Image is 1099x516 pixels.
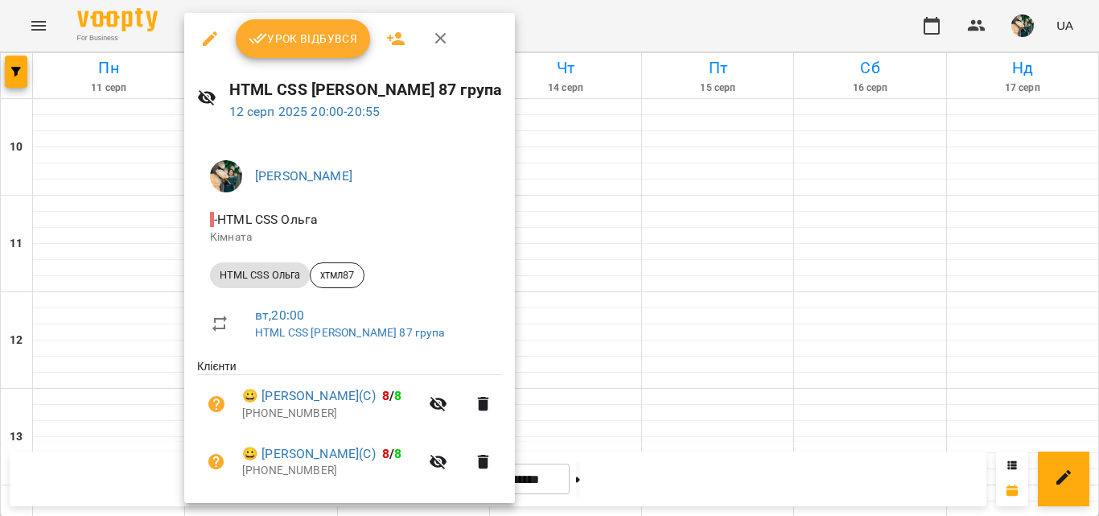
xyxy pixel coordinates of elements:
[210,229,489,246] p: Кімната
[255,308,304,323] a: вт , 20:00
[382,388,401,403] b: /
[255,168,352,184] a: [PERSON_NAME]
[242,463,419,479] p: [PHONE_NUMBER]
[310,262,364,288] div: хтмл87
[197,443,236,481] button: Візит ще не сплачено. Додати оплату?
[197,385,236,423] button: Візит ще не сплачено. Додати оплату?
[229,104,381,119] a: 12 серп 2025 20:00-20:55
[242,406,419,422] p: [PHONE_NUMBER]
[382,446,389,461] span: 8
[236,19,371,58] button: Урок відбувся
[249,29,358,48] span: Урок відбувся
[242,386,376,406] a: 😀 [PERSON_NAME](С)
[210,268,310,283] span: HTML CSS Ольга
[229,77,503,102] h6: HTML CSS [PERSON_NAME] 87 група
[210,212,321,227] span: - HTML CSS Ольга
[255,326,445,339] a: HTML CSS [PERSON_NAME] 87 група
[311,268,364,283] span: хтмл87
[210,160,242,192] img: f2c70d977d5f3d854725443aa1abbf76.jpg
[394,446,401,461] span: 8
[394,388,401,403] span: 8
[382,446,401,461] b: /
[242,444,376,464] a: 😀 [PERSON_NAME](С)
[382,388,389,403] span: 8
